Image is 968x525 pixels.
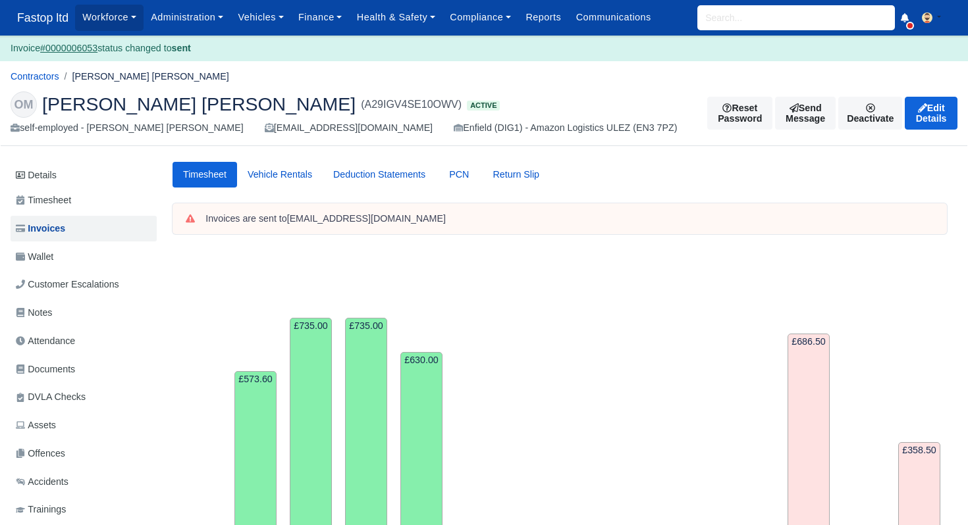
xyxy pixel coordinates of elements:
[11,244,157,270] a: Wallet
[16,334,75,349] span: Attendance
[11,91,37,118] div: OM
[11,413,157,438] a: Assets
[443,5,518,30] a: Compliance
[16,362,75,377] span: Documents
[361,97,462,113] span: (A29IGV4SE10OWV)
[16,446,65,461] span: Offences
[483,162,550,187] a: Return Slip
[265,120,433,136] div: [EMAIL_ADDRESS][DOMAIN_NAME]
[436,162,482,187] a: PCN
[697,5,895,30] input: Search...
[16,277,119,292] span: Customer Escalations
[350,5,443,30] a: Health & Safety
[707,97,772,130] button: Reset Password
[454,120,677,136] div: Enfield (DIG1) - Amazon Logistics ULEZ (EN3 7PZ)
[75,5,144,30] a: Workforce
[323,162,436,187] a: Deduction Statements
[16,193,71,208] span: Timesheet
[16,502,66,517] span: Trainings
[467,101,500,111] span: Active
[838,97,902,130] a: Deactivate
[230,5,291,30] a: Vehicles
[16,389,86,405] span: DVLA Checks
[11,5,75,31] a: Fastop ltd
[205,213,934,226] div: Invoices are sent to
[11,441,157,466] a: Offences
[144,5,230,30] a: Administration
[11,71,59,82] a: Contractors
[42,95,356,113] span: [PERSON_NAME] [PERSON_NAME]
[287,213,446,224] strong: [EMAIL_ADDRESS][DOMAIN_NAME]
[11,120,244,136] div: self-employed - [PERSON_NAME] [PERSON_NAME]
[291,5,350,30] a: Finance
[16,249,53,264] span: Wallet
[16,221,65,236] span: Invoices
[1,81,967,147] div: Omar Iyad Mohamed
[11,384,157,410] a: DVLA Checks
[775,97,836,130] a: Send Message
[16,474,68,489] span: Accidents
[16,305,52,320] span: Notes
[11,163,157,187] a: Details
[172,43,191,53] strong: sent
[902,462,968,525] iframe: Chat Widget
[11,328,157,354] a: Attendance
[11,300,157,326] a: Notes
[173,162,237,187] a: Timesheet
[11,272,157,297] a: Customer Escalations
[11,469,157,495] a: Accidents
[59,69,229,84] li: [PERSON_NAME] [PERSON_NAME]
[11,497,157,522] a: Trainings
[237,162,323,187] a: Vehicle Rentals
[905,97,957,130] a: Edit Details
[568,5,659,30] a: Communications
[11,187,157,213] a: Timesheet
[16,418,56,433] span: Assets
[11,357,157,382] a: Documents
[518,5,568,30] a: Reports
[40,43,97,53] u: #0000006053
[11,216,157,241] a: Invoices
